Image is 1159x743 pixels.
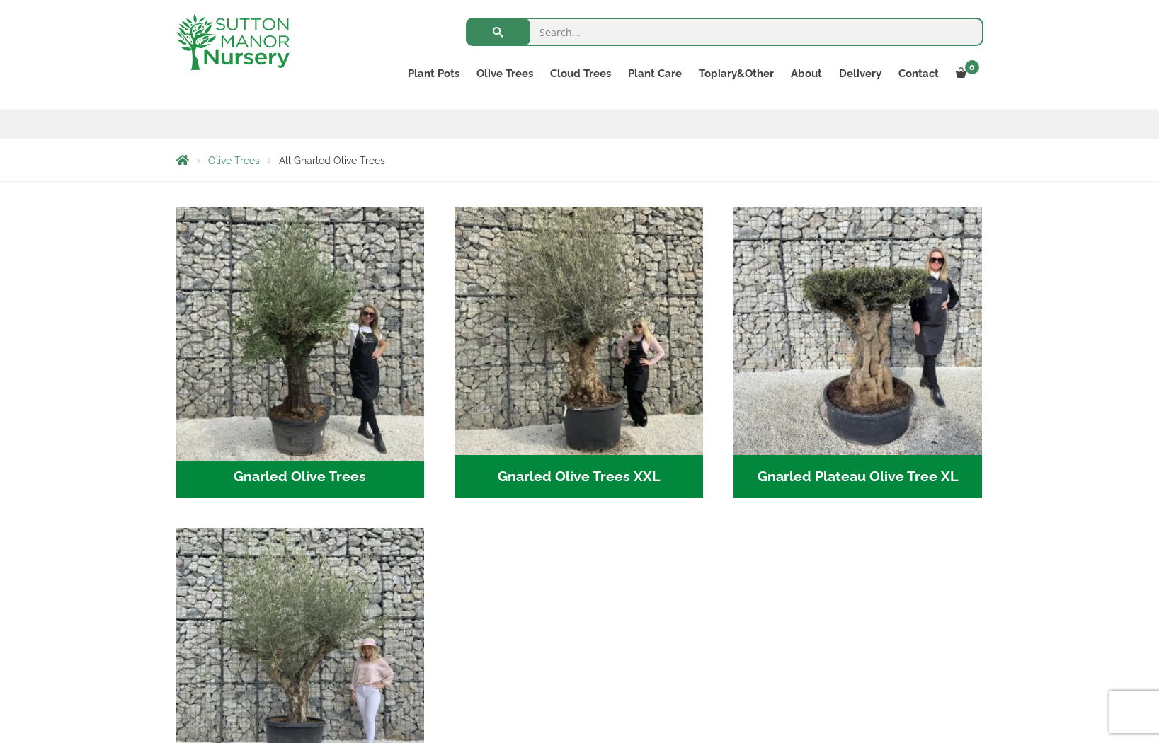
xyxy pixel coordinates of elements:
span: 0 [965,60,979,74]
h2: Gnarled Plateau Olive Tree XL [733,455,982,499]
a: Cloud Trees [542,64,620,83]
a: Visit product category Gnarled Olive Trees [176,207,425,498]
a: Visit product category Gnarled Plateau Olive Tree XL [733,207,982,498]
a: Delivery [830,64,890,83]
img: Gnarled Olive Trees XXL [455,207,703,455]
a: Olive Trees [208,155,260,166]
a: Olive Trees [468,64,542,83]
h2: Gnarled Olive Trees [176,455,425,499]
span: All Gnarled Olive Trees [279,155,385,166]
a: 0 [947,64,983,83]
a: Visit product category Gnarled Olive Trees XXL [455,207,703,498]
a: Plant Care [620,64,690,83]
nav: Breadcrumbs [176,154,983,166]
img: Gnarled Plateau Olive Tree XL [733,207,982,455]
input: Search... [466,18,983,46]
a: Topiary&Other [690,64,782,83]
img: logo [176,14,290,70]
a: About [782,64,830,83]
a: Contact [890,64,947,83]
a: Plant Pots [399,64,468,83]
h2: Gnarled Olive Trees XXL [455,455,703,499]
img: Gnarled Olive Trees [170,200,430,461]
